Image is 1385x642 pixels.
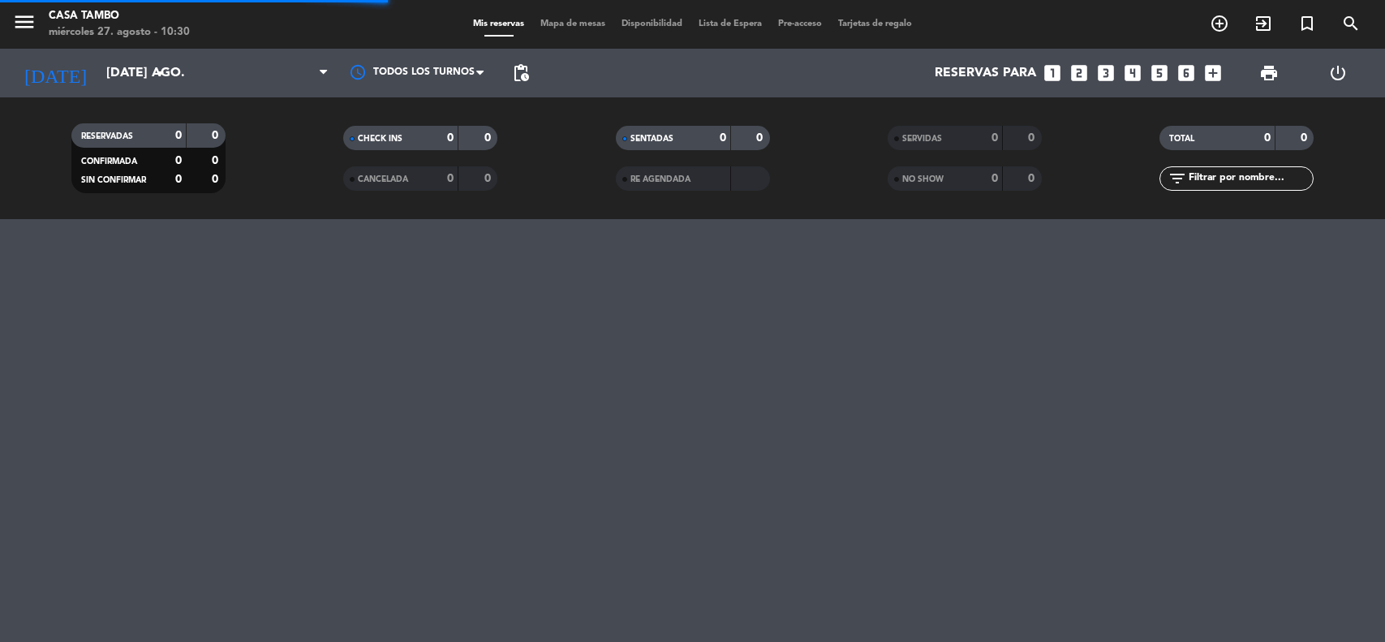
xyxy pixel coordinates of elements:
[1264,132,1271,144] strong: 0
[1297,14,1317,33] i: turned_in_not
[81,157,137,166] span: CONFIRMADA
[532,19,613,28] span: Mapa de mesas
[447,173,454,184] strong: 0
[991,132,998,144] strong: 0
[212,155,222,166] strong: 0
[690,19,770,28] span: Lista de Espera
[1149,62,1170,84] i: looks_5
[447,132,454,144] strong: 0
[212,130,222,141] strong: 0
[1069,62,1090,84] i: looks_two
[902,175,944,183] span: NO SHOW
[1042,62,1063,84] i: looks_one
[991,173,998,184] strong: 0
[12,10,37,40] button: menu
[613,19,690,28] span: Disponibilidad
[465,19,532,28] span: Mis reservas
[1095,62,1116,84] i: looks_3
[49,8,190,24] div: Casa Tambo
[630,175,690,183] span: RE AGENDADA
[212,174,222,185] strong: 0
[358,175,408,183] span: CANCELADA
[1028,173,1038,184] strong: 0
[12,10,37,34] i: menu
[49,24,190,41] div: miércoles 27. agosto - 10:30
[630,135,673,143] span: SENTADAS
[175,174,182,185] strong: 0
[358,135,402,143] span: CHECK INS
[1202,62,1224,84] i: add_box
[720,132,726,144] strong: 0
[770,19,830,28] span: Pre-acceso
[1028,132,1038,144] strong: 0
[1328,63,1348,83] i: power_settings_new
[1169,135,1194,143] span: TOTAL
[151,63,170,83] i: arrow_drop_down
[175,155,182,166] strong: 0
[1122,62,1143,84] i: looks_4
[935,66,1036,81] span: Reservas para
[756,132,766,144] strong: 0
[1168,169,1187,188] i: filter_list
[81,176,146,184] span: SIN CONFIRMAR
[81,132,133,140] span: RESERVADAS
[1210,14,1229,33] i: add_circle_outline
[175,130,182,141] strong: 0
[1176,62,1197,84] i: looks_6
[830,19,920,28] span: Tarjetas de regalo
[1304,49,1373,97] div: LOG OUT
[12,55,98,91] i: [DATE]
[484,173,494,184] strong: 0
[902,135,942,143] span: SERVIDAS
[1301,132,1310,144] strong: 0
[1187,170,1313,187] input: Filtrar por nombre...
[1341,14,1361,33] i: search
[484,132,494,144] strong: 0
[1254,14,1273,33] i: exit_to_app
[1259,63,1279,83] span: print
[511,63,531,83] span: pending_actions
